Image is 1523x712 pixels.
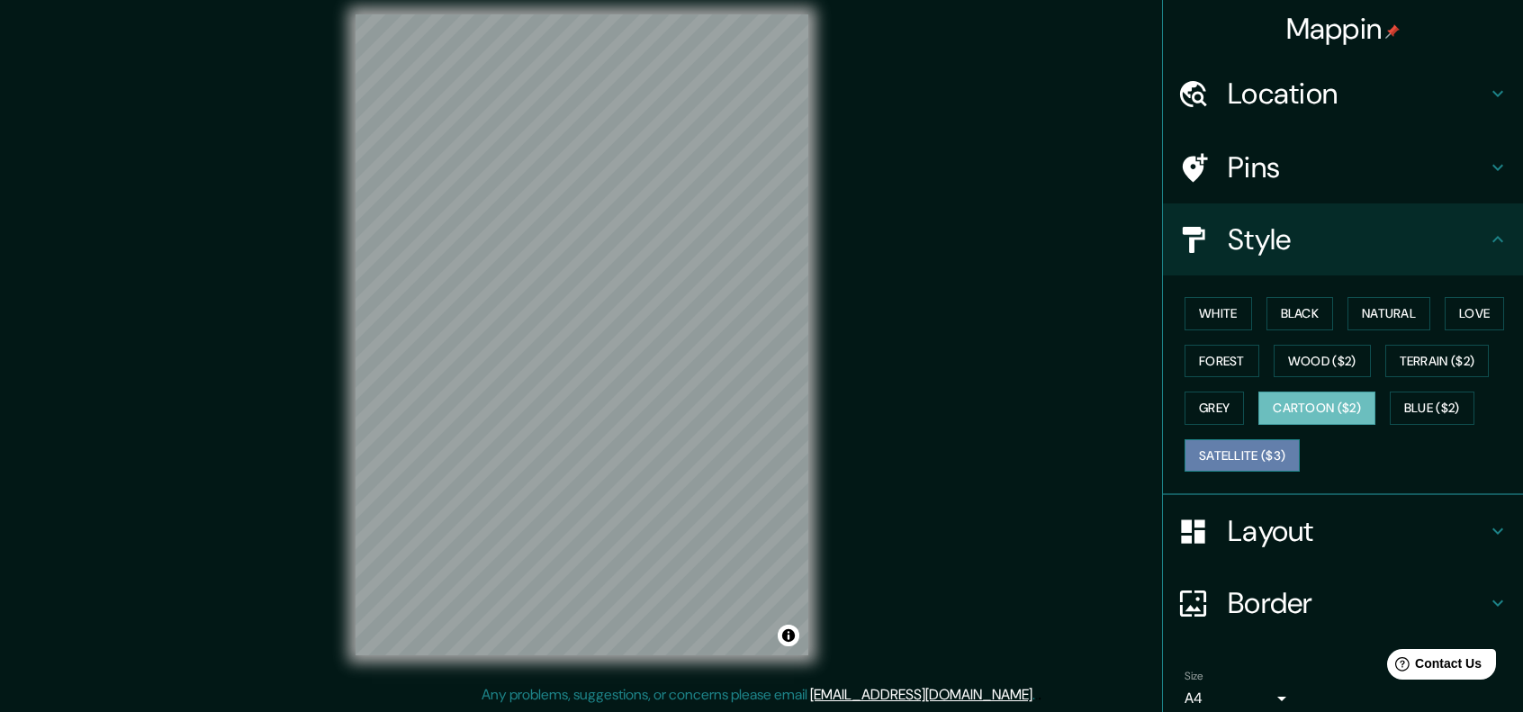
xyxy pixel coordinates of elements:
div: Location [1163,58,1523,130]
button: Toggle attribution [778,625,799,646]
canvas: Map [356,14,808,655]
button: Terrain ($2) [1385,345,1490,378]
button: Natural [1347,297,1430,330]
h4: Mappin [1286,11,1401,47]
button: Grey [1185,392,1244,425]
button: Love [1445,297,1504,330]
button: Black [1266,297,1334,330]
h4: Style [1228,221,1487,257]
div: Pins [1163,131,1523,203]
iframe: Help widget launcher [1363,642,1503,692]
img: pin-icon.png [1385,24,1400,39]
h4: Border [1228,585,1487,621]
div: Layout [1163,495,1523,567]
div: . [1038,684,1041,706]
button: Blue ($2) [1390,392,1474,425]
h4: Pins [1228,149,1487,185]
div: Style [1163,203,1523,275]
button: Satellite ($3) [1185,439,1300,473]
div: Border [1163,567,1523,639]
a: [EMAIL_ADDRESS][DOMAIN_NAME] [810,685,1032,704]
h4: Layout [1228,513,1487,549]
button: Wood ($2) [1274,345,1371,378]
div: . [1035,684,1038,706]
button: White [1185,297,1252,330]
button: Cartoon ($2) [1258,392,1375,425]
p: Any problems, suggestions, or concerns please email . [482,684,1035,706]
button: Forest [1185,345,1259,378]
h4: Location [1228,76,1487,112]
label: Size [1185,669,1203,684]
